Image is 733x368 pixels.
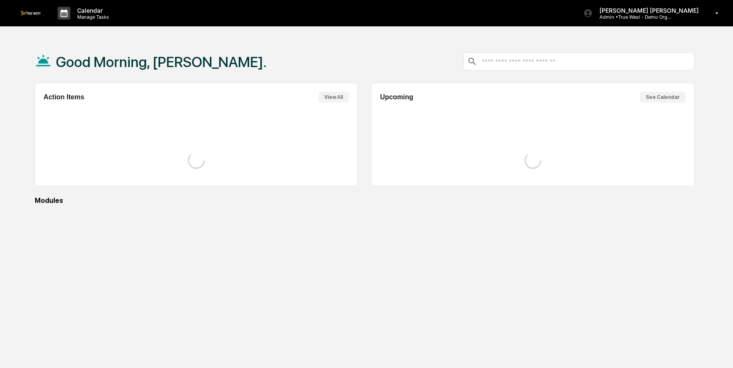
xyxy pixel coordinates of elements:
div: Modules [35,197,694,205]
p: Manage Tasks [70,14,113,20]
button: View All [318,92,349,103]
p: [PERSON_NAME] [PERSON_NAME] [593,7,703,14]
p: Admin • True West - Demo Organization [593,14,672,20]
h2: Action Items [44,93,84,101]
img: logo [20,11,41,15]
h2: Upcoming [380,93,413,101]
p: Calendar [70,7,113,14]
h1: Good Morning, [PERSON_NAME]. [56,53,267,70]
button: See Calendar [640,92,686,103]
